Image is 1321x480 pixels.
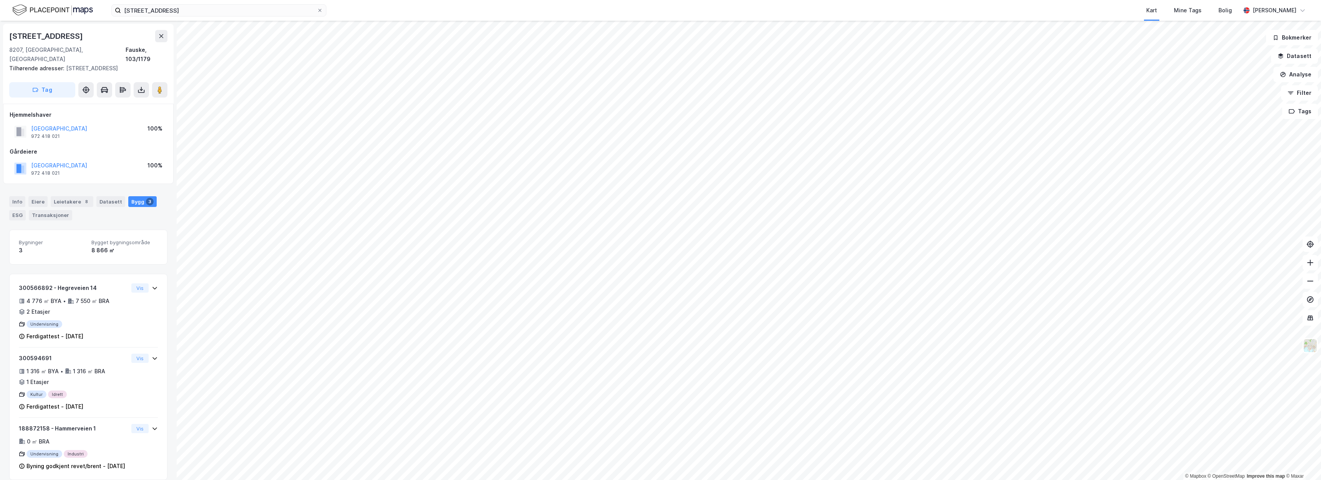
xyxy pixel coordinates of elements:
div: 1 316 ㎡ BRA [73,367,105,376]
div: 8207, [GEOGRAPHIC_DATA], [GEOGRAPHIC_DATA] [9,45,126,64]
div: • [60,368,63,374]
img: logo.f888ab2527a4732fd821a326f86c7f29.svg [12,3,93,17]
div: Bolig [1218,6,1232,15]
input: Søk på adresse, matrikkel, gårdeiere, leietakere eller personer [121,5,317,16]
button: Analyse [1273,67,1318,82]
div: • [63,298,66,304]
div: Info [9,196,25,207]
div: Hjemmelshaver [10,110,167,119]
div: Eiere [28,196,48,207]
button: Vis [131,354,149,363]
div: Ferdigattest - [DATE] [26,402,83,411]
button: Bokmerker [1266,30,1318,45]
div: Fauske, 103/1179 [126,45,167,64]
div: 2 Etasjer [26,307,50,316]
div: Byning godkjent revet/brent - [DATE] [26,462,125,471]
div: Mine Tags [1174,6,1202,15]
div: [PERSON_NAME] [1253,6,1296,15]
div: 3 [19,246,85,255]
div: Datasett [96,196,125,207]
div: Gårdeiere [10,147,167,156]
div: 300566892 - Hegreveien 14 [19,283,128,293]
div: Bygg [128,196,157,207]
button: Tag [9,82,75,98]
div: Transaksjoner [29,210,72,220]
button: Datasett [1271,48,1318,64]
div: Ferdigattest - [DATE] [26,332,83,341]
img: Z [1303,338,1318,353]
div: 4 776 ㎡ BYA [26,296,61,306]
div: 8 [83,198,90,205]
div: [STREET_ADDRESS] [9,30,84,42]
div: 1 316 ㎡ BYA [26,367,59,376]
div: 300594691 [19,354,128,363]
div: 100% [147,161,162,170]
button: Tags [1282,104,1318,119]
div: ESG [9,210,26,220]
a: Mapbox [1185,473,1206,479]
div: Kontrollprogram for chat [1283,443,1321,480]
div: 8 866 ㎡ [91,246,158,255]
div: 188872158 - Hammerveien 1 [19,424,128,433]
div: 100% [147,124,162,133]
button: Vis [131,283,149,293]
div: [STREET_ADDRESS] [9,64,161,73]
iframe: Chat Widget [1283,443,1321,480]
div: 3 [146,198,154,205]
a: OpenStreetMap [1208,473,1245,479]
a: Improve this map [1247,473,1285,479]
span: Bygget bygningsområde [91,239,158,246]
div: Leietakere [51,196,93,207]
span: Bygninger [19,239,85,246]
div: 0 ㎡ BRA [27,437,50,446]
div: 972 418 021 [31,170,60,176]
span: Tilhørende adresser: [9,65,66,71]
button: Vis [131,424,149,433]
div: 7 550 ㎡ BRA [76,296,109,306]
div: Kart [1146,6,1157,15]
button: Filter [1281,85,1318,101]
div: 1 Etasjer [26,377,49,387]
div: 972 418 021 [31,133,60,139]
